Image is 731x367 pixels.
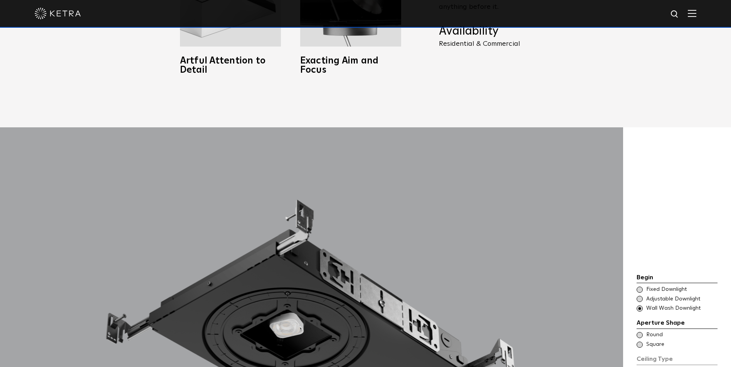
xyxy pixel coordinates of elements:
h3: Artful Attention to Detail [180,56,281,75]
p: Residential & Commercial [439,40,558,47]
img: search icon [670,10,680,19]
img: Hamburger%20Nav.svg [688,10,696,17]
img: ketra-logo-2019-white [35,8,81,19]
div: Begin [637,273,718,284]
span: Wall Wash Downlight [646,305,717,312]
span: Round [646,331,717,339]
div: Aperture Shape [637,318,718,329]
h4: Availability [439,24,558,39]
span: Fixed Downlight [646,286,717,294]
h3: Exacting Aim and Focus [300,56,401,75]
span: Adjustable Downlight [646,295,717,303]
span: Square [646,341,717,349]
